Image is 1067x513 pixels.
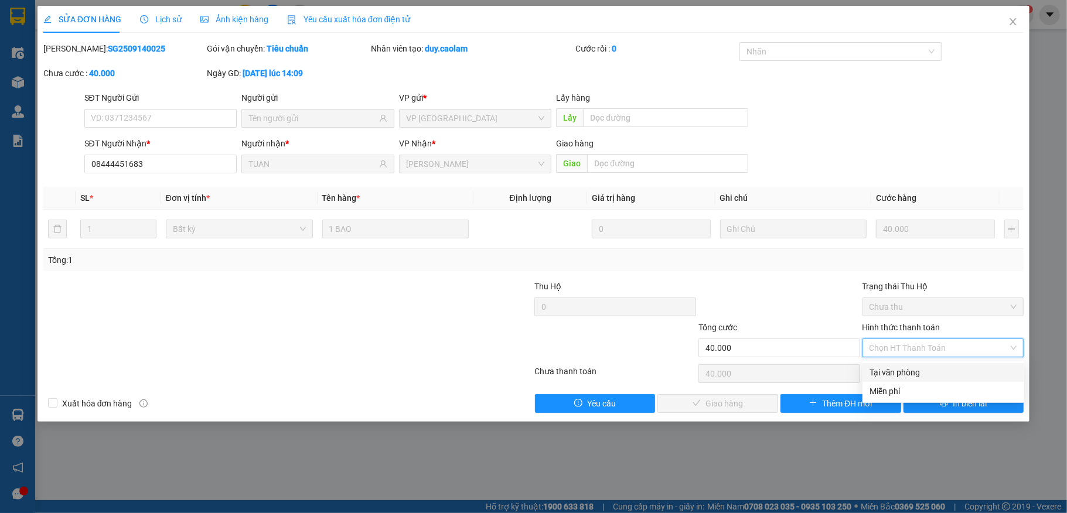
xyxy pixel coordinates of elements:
span: Lịch sử [140,15,182,24]
span: Giá trị hàng [592,193,635,203]
b: duy.caolam [425,44,468,53]
b: [PERSON_NAME] [15,76,66,131]
span: plus [809,399,817,408]
button: Close [997,6,1029,39]
span: Cước hàng [876,193,916,203]
button: delete [48,220,67,238]
input: Tên người gửi [248,112,377,125]
b: 40.000 [89,69,115,78]
div: Ngày GD: [207,67,369,80]
b: SG2509140025 [108,44,165,53]
span: user [379,114,387,122]
span: Chưa thu [870,298,1017,316]
button: plus [1004,220,1020,238]
div: SĐT Người Gửi [84,91,237,104]
button: exclamation-circleYêu cầu [535,394,656,413]
span: close [1008,17,1018,26]
div: Cước rồi : [575,42,737,55]
span: VP Sài Gòn [406,110,545,127]
b: Tiêu chuẩn [267,44,308,53]
input: Tên người nhận [248,158,377,170]
li: (c) 2017 [98,56,161,70]
span: edit [43,15,52,23]
button: printerIn biên lai [904,394,1024,413]
span: Ảnh kiện hàng [200,15,268,24]
span: picture [200,15,209,23]
div: [PERSON_NAME]: [43,42,205,55]
span: Giao hàng [556,139,594,148]
span: user [379,160,387,168]
span: Giao [556,154,587,173]
div: Gói vận chuyển: [207,42,369,55]
div: Người nhận [241,137,394,150]
th: Ghi chú [715,187,872,210]
b: [DOMAIN_NAME] [98,45,161,54]
span: clock-circle [140,15,148,23]
span: VP Nhận [399,139,432,148]
div: Tại văn phòng [870,366,1017,379]
input: Ghi Chú [720,220,867,238]
div: Người gửi [241,91,394,104]
span: Tên hàng [322,193,360,203]
span: Định lượng [510,193,551,203]
span: Lấy [556,108,583,127]
input: VD: Bàn, Ghế [322,220,469,238]
span: Yêu cầu xuất hóa đơn điện tử [287,15,411,24]
input: Dọc đường [583,108,748,127]
input: 0 [876,220,994,238]
span: In biên lai [953,397,987,410]
div: Trạng thái Thu Hộ [863,280,1024,293]
span: Xuất hóa đơn hàng [57,397,137,410]
button: plusThêm ĐH mới [780,394,901,413]
span: printer [940,399,948,408]
b: [DATE] lúc 14:09 [243,69,303,78]
div: SĐT Người Nhận [84,137,237,150]
input: 0 [592,220,710,238]
input: Dọc đường [587,154,748,173]
span: Tổng cước [698,323,737,332]
div: Nhân viên tạo: [371,42,573,55]
div: VP gửi [399,91,552,104]
span: SL [80,193,90,203]
label: Hình thức thanh toán [863,323,940,332]
img: icon [287,15,296,25]
span: Thu Hộ [534,282,561,291]
span: Chọn HT Thanh Toán [870,339,1017,357]
div: Miễn phí [870,385,1017,398]
b: BIÊN NHẬN GỬI HÀNG HÓA [76,17,113,112]
span: info-circle [139,399,148,408]
span: Yêu cầu [587,397,616,410]
b: 0 [612,44,616,53]
span: Bất kỳ [173,220,306,238]
span: VP Phan Thiết [406,155,545,173]
span: Thêm ĐH mới [822,397,872,410]
button: checkGiao hàng [657,394,778,413]
img: logo.jpg [127,15,155,43]
div: Tổng: 1 [48,254,413,266]
span: SỬA ĐƠN HÀNG [43,15,121,24]
span: Đơn vị tính [166,193,210,203]
span: exclamation-circle [574,399,582,408]
div: Chưa cước : [43,67,205,80]
span: Lấy hàng [556,93,590,102]
div: Chưa thanh toán [533,365,697,385]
